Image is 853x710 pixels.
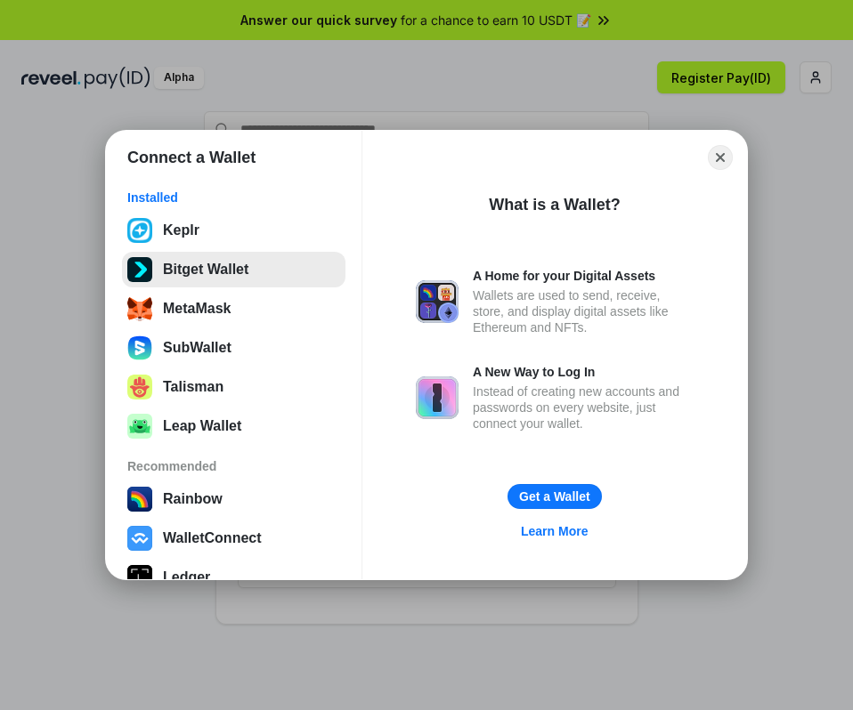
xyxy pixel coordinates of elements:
button: WalletConnect [122,520,345,556]
img: svg+xml,%3Csvg%20xmlns%3D%22http%3A%2F%2Fwww.w3.org%2F2000%2Fsvg%22%20width%3D%2228%22%20height%3... [127,565,152,590]
div: Installed [127,190,340,206]
button: Rainbow [122,481,345,517]
button: Leap Wallet [122,408,345,444]
button: MetaMask [122,291,345,327]
button: Keplr [122,213,345,248]
img: svg+xml,%3Csvg%20width%3D%22120%22%20height%3D%22120%22%20viewBox%3D%220%200%20120%20120%22%20fil... [127,487,152,512]
div: Ledger [163,569,210,585]
div: Bitget Wallet [163,262,248,278]
div: Recommended [127,458,340,474]
button: Get a Wallet [508,484,602,509]
img: svg+xml;base64,PHN2ZyB3aWR0aD0iMTYwIiBoZWlnaHQ9IjE2MCIgZmlsbD0ibm9uZSIgeG1sbnM9Imh0dHA6Ly93d3cudz... [127,335,152,360]
div: WalletConnect [163,530,262,546]
img: svg+xml;base64,PHN2ZyB3aWR0aD0iNTEyIiBoZWlnaHQ9IjUxMiIgdmlld0JveD0iMCAwIDUxMiA1MTIiIGZpbGw9Im5vbm... [127,257,152,282]
div: Get a Wallet [519,488,590,504]
img: svg+xml,%3Csvg%20xmlns%3D%22http%3A%2F%2Fwww.w3.org%2F2000%2Fsvg%22%20fill%3D%22none%22%20viewBox... [416,376,459,419]
img: we8TZxJI397XAAAAABJRU5ErkJggg== [127,218,152,243]
div: A Home for your Digital Assets [473,268,694,284]
div: Wallets are used to send, receive, store, and display digital assets like Ethereum and NFTs. [473,287,694,335]
img: svg+xml,%3Csvg%20xmlns%3D%22http%3A%2F%2Fwww.w3.org%2F2000%2Fsvg%22%20fill%3D%22none%22%20viewBox... [416,280,459,323]
img: svg+xml;base64,PHN2ZyB4bWxucz0iaHR0cDovL3d3dy53My5vcmcvMjAwMC9zdmciIHdpZHRoPSIxNjYiIGhlaWdodD0iMT... [127,414,152,439]
div: Keplr [163,222,199,238]
h1: Connect a Wallet [127,147,256,168]
button: SubWallet [122,330,345,366]
div: Instead of creating new accounts and passwords on every website, just connect your wallet. [473,383,694,432]
div: Rainbow [163,491,223,507]
div: MetaMask [163,301,231,317]
img: svg+xml;base64,PHN2ZyB3aWR0aD0iMTI4IiBoZWlnaHQ9IjEyOCIgdmlld0JveD0iMCAwIDEyOCAxMjgiIHhtbG5zPSJodH... [127,375,152,399]
img: svg+xml,%3Csvg%20width%3D%2228%22%20height%3D%2228%22%20viewBox%3D%220%200%2028%2028%22%20fill%3D... [127,526,152,551]
a: Learn More [510,520,598,543]
button: Close [708,145,733,170]
div: What is a Wallet? [489,194,620,215]
button: Ledger [122,560,345,595]
div: Learn More [521,523,588,539]
div: Talisman [163,379,223,395]
button: Talisman [122,369,345,405]
button: Bitget Wallet [122,252,345,287]
div: SubWallet [163,340,232,356]
div: Leap Wallet [163,418,241,434]
div: A New Way to Log In [473,364,694,380]
img: svg+xml;base64,PHN2ZyB3aWR0aD0iMzUiIGhlaWdodD0iMzQiIHZpZXdCb3g9IjAgMCAzNSAzNCIgZmlsbD0ibm9uZSIgeG... [127,296,152,321]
